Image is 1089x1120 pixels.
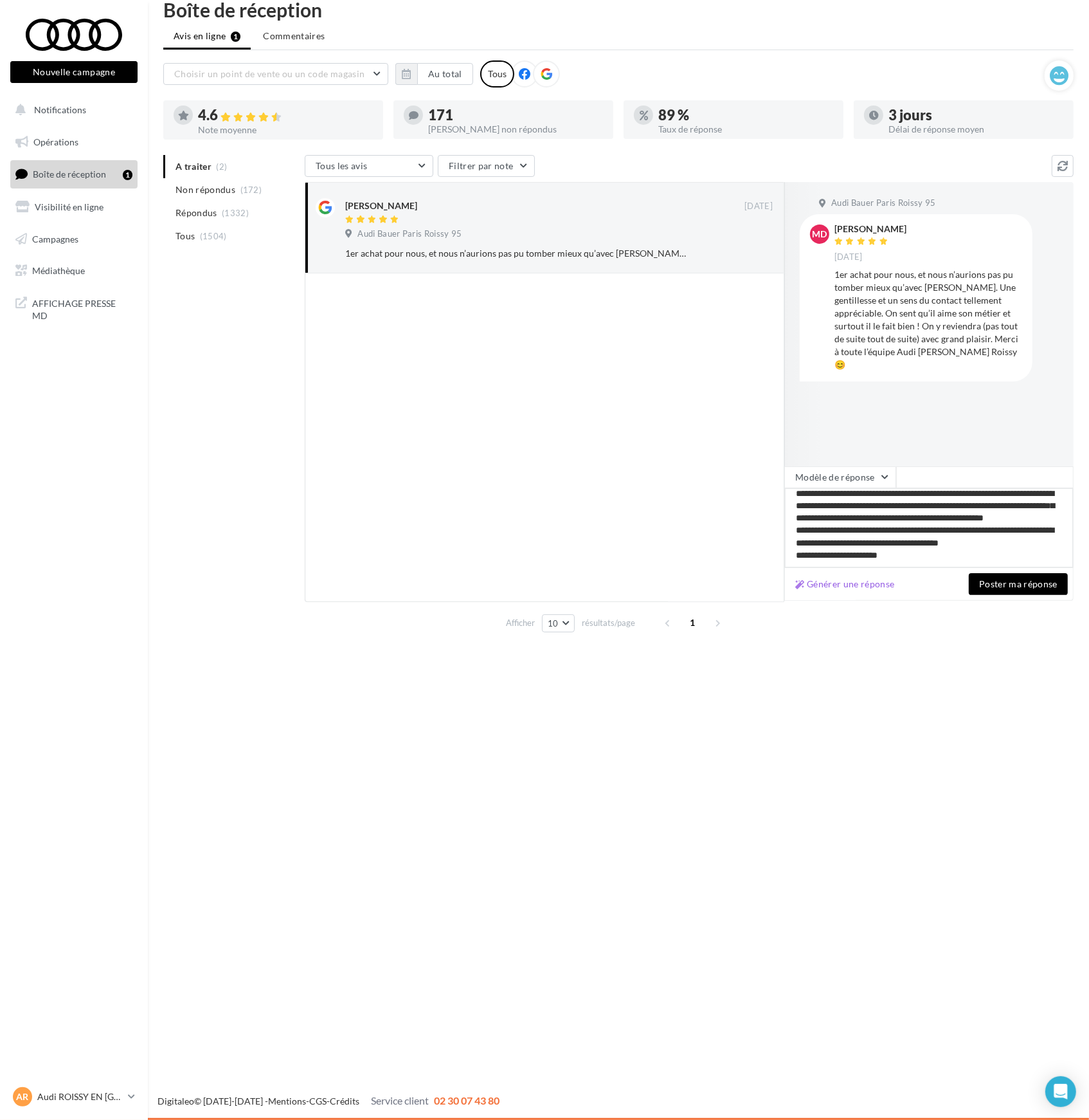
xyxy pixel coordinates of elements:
span: Afficher [506,617,535,629]
a: Digitaleo [157,1096,194,1106]
div: Note moyenne [198,125,373,134]
div: Délai de réponse moyen [888,125,1063,134]
span: Tous les avis [316,160,368,171]
div: [PERSON_NAME] non répondus [428,125,603,134]
span: résultats/page [582,617,635,629]
span: (1332) [222,208,249,218]
a: Crédits [330,1096,359,1106]
button: Nouvelle campagne [10,61,138,83]
button: Poster ma réponse [969,573,1068,595]
span: [DATE] [834,252,863,263]
button: Choisir un point de vente ou un code magasin [163,63,388,85]
a: AFFICHAGE PRESSE MD [8,289,140,327]
button: Notifications [8,96,135,124]
a: CGS [309,1096,327,1106]
div: Tous [480,60,514,87]
span: Service client [371,1094,429,1106]
button: Générer une réponse [790,576,900,592]
span: Audi Bauer Paris Roissy 95 [831,197,935,209]
span: AR [17,1090,29,1103]
span: Répondus [175,207,217,219]
a: Opérations [8,129,140,156]
span: (172) [240,185,262,195]
div: 89 % [658,108,833,122]
span: Visibilité en ligne [35,201,104,212]
span: (1504) [200,231,227,241]
span: Boîte de réception [33,169,106,179]
div: [PERSON_NAME] [345,199,417,212]
button: 10 [542,614,575,632]
span: 1 [683,612,703,633]
span: © [DATE]-[DATE] - - - [157,1096,500,1106]
div: 1er achat pour nous, et nous n’aurions pas pu tomber mieux qu’avec [PERSON_NAME]. Une gentillesse... [834,268,1022,371]
span: Choisir un point de vente ou un code magasin [174,68,364,79]
a: Campagnes [8,226,140,253]
div: 3 jours [888,108,1063,122]
span: Commentaires [263,30,325,42]
button: Filtrer par note [438,155,535,177]
span: Audi Bauer Paris Roissy 95 [357,228,462,240]
div: 1er achat pour nous, et nous n’aurions pas pu tomber mieux qu’avec [PERSON_NAME]. Une gentillesse... [345,247,689,260]
span: 10 [548,618,559,629]
span: Non répondus [175,183,235,196]
p: Audi ROISSY EN [GEOGRAPHIC_DATA] [37,1090,123,1103]
div: 4.6 [198,108,373,123]
div: Open Intercom Messenger [1045,1076,1076,1107]
span: AFFICHAGE PRESSE MD [32,295,132,322]
div: [PERSON_NAME] [834,225,906,234]
button: Au total [417,63,473,85]
button: Au total [395,63,473,85]
a: Visibilité en ligne [8,194,140,221]
span: Opérations [33,136,78,147]
span: Campagnes [32,233,78,244]
div: Taux de réponse [658,125,833,134]
button: Modèle de réponse [784,466,896,488]
span: Médiathèque [32,265,85,276]
span: Notifications [34,104,86,115]
span: Tous [175,230,195,243]
button: Tous les avis [305,155,433,177]
a: Boîte de réception1 [8,160,140,188]
a: Médiathèque [8,257,140,284]
a: AR Audi ROISSY EN [GEOGRAPHIC_DATA] [10,1085,138,1109]
a: Mentions [268,1096,306,1106]
div: 171 [428,108,603,122]
div: 1 [123,170,132,180]
span: Md [813,228,827,241]
span: [DATE] [744,201,773,212]
span: 02 30 07 43 80 [434,1094,500,1106]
